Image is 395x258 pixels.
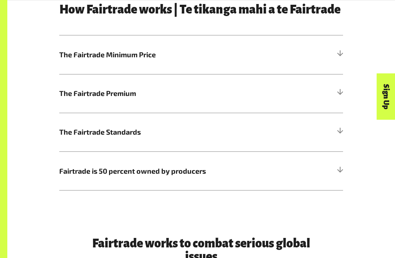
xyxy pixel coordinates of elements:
[59,3,343,16] h3: How Fairtrade works | Te tikanga mahi a te Fairtrade
[59,166,272,176] span: Fairtrade is 50 percent owned by producers
[59,88,272,99] span: The Fairtrade Premium
[59,127,272,137] span: The Fairtrade Standards
[59,49,272,60] span: The Fairtrade Minimum Price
